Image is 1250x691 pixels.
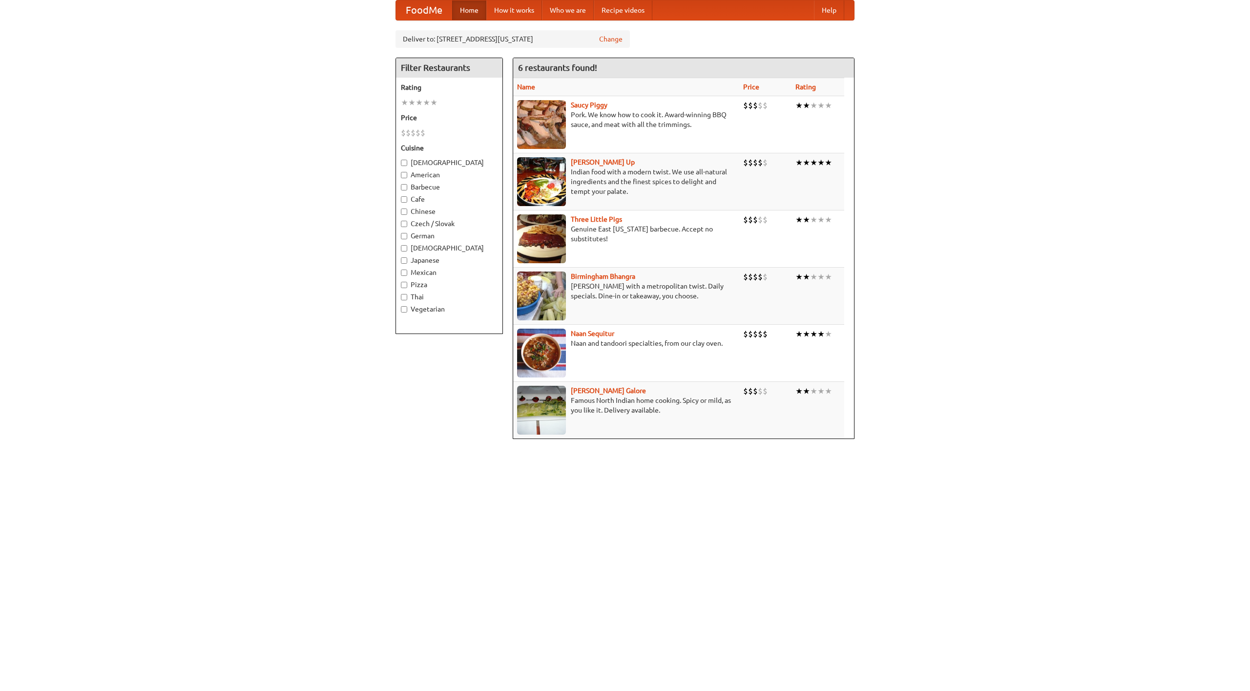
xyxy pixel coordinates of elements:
[517,100,566,149] img: saucy.jpg
[517,338,735,348] p: Naan and tandoori specialties, from our clay oven.
[743,214,748,225] li: $
[599,34,623,44] a: Change
[542,0,594,20] a: Who we are
[758,272,763,282] li: $
[571,330,614,337] a: Naan Sequitur
[452,0,486,20] a: Home
[401,270,407,276] input: Mexican
[825,329,832,339] li: ★
[817,329,825,339] li: ★
[795,214,803,225] li: ★
[396,58,502,78] h4: Filter Restaurants
[817,386,825,397] li: ★
[743,329,748,339] li: $
[748,386,753,397] li: $
[517,214,566,263] img: littlepigs.jpg
[571,158,635,166] a: [PERSON_NAME] Up
[430,97,437,108] li: ★
[401,194,498,204] label: Cafe
[396,0,452,20] a: FoodMe
[810,329,817,339] li: ★
[748,329,753,339] li: $
[810,272,817,282] li: ★
[401,182,498,192] label: Barbecue
[743,386,748,397] li: $
[803,100,810,111] li: ★
[758,214,763,225] li: $
[571,215,622,223] a: Three Little Pigs
[810,214,817,225] li: ★
[753,100,758,111] li: $
[401,292,498,302] label: Thai
[396,30,630,48] div: Deliver to: [STREET_ADDRESS][US_STATE]
[420,127,425,138] li: $
[594,0,652,20] a: Recipe videos
[401,158,498,168] label: [DEMOGRAPHIC_DATA]
[517,110,735,129] p: Pork. We know how to cook it. Award-winning BBQ sauce, and meat with all the trimmings.
[753,214,758,225] li: $
[748,214,753,225] li: $
[814,0,844,20] a: Help
[763,272,768,282] li: $
[406,127,411,138] li: $
[401,257,407,264] input: Japanese
[758,329,763,339] li: $
[795,83,816,91] a: Rating
[817,272,825,282] li: ★
[401,97,408,108] li: ★
[571,272,635,280] a: Birmingham Bhangra
[401,209,407,215] input: Chinese
[803,386,810,397] li: ★
[743,157,748,168] li: $
[753,329,758,339] li: $
[401,233,407,239] input: German
[401,306,407,313] input: Vegetarian
[763,329,768,339] li: $
[423,97,430,108] li: ★
[401,280,498,290] label: Pizza
[401,219,498,229] label: Czech / Slovak
[795,100,803,111] li: ★
[401,172,407,178] input: American
[795,329,803,339] li: ★
[401,83,498,92] h5: Rating
[408,97,416,108] li: ★
[763,157,768,168] li: $
[753,272,758,282] li: $
[416,97,423,108] li: ★
[748,100,753,111] li: $
[401,255,498,265] label: Japanese
[795,386,803,397] li: ★
[763,214,768,225] li: $
[401,184,407,190] input: Barbecue
[825,100,832,111] li: ★
[825,157,832,168] li: ★
[763,100,768,111] li: $
[401,294,407,300] input: Thai
[401,221,407,227] input: Czech / Slovak
[517,83,535,91] a: Name
[803,329,810,339] li: ★
[817,100,825,111] li: ★
[517,272,566,320] img: bhangra.jpg
[411,127,416,138] li: $
[571,101,607,109] a: Saucy Piggy
[758,386,763,397] li: $
[803,214,810,225] li: ★
[517,167,735,196] p: Indian food with a modern twist. We use all-natural ingredients and the finest spices to delight ...
[758,100,763,111] li: $
[748,272,753,282] li: $
[743,272,748,282] li: $
[517,157,566,206] img: curryup.jpg
[817,214,825,225] li: ★
[763,386,768,397] li: $
[810,157,817,168] li: ★
[817,157,825,168] li: ★
[401,143,498,153] h5: Cuisine
[810,100,817,111] li: ★
[401,282,407,288] input: Pizza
